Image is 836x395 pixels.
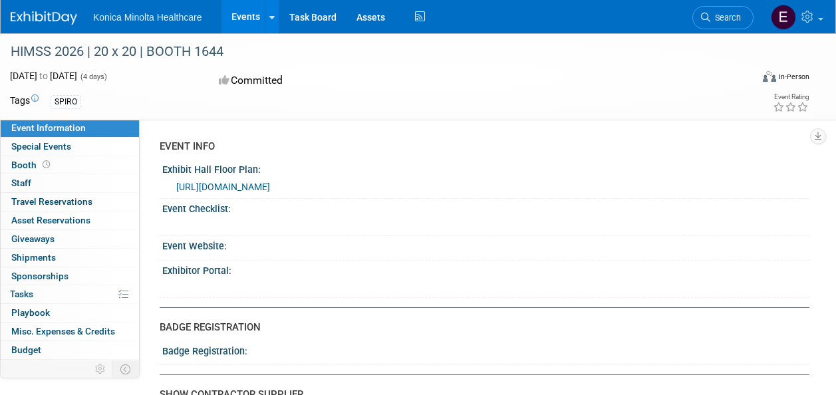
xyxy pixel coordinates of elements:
span: [DATE] [DATE] [10,70,77,81]
img: ExhibitDay [11,11,77,25]
div: Event Format [693,69,809,89]
td: Toggle Event Tabs [112,360,140,378]
div: SPIRO [51,95,81,109]
a: Event Information [1,119,139,137]
div: Event Rating [773,94,809,100]
span: Shipments [11,252,56,263]
a: Tasks [1,285,139,303]
img: Format-Inperson.png [763,71,776,82]
span: to [37,70,50,81]
div: BADGE REGISTRATION [160,321,799,334]
a: Search [692,6,754,29]
span: Asset Reservations [11,215,90,225]
img: Elisa Dahle [771,5,796,30]
td: Personalize Event Tab Strip [89,360,112,378]
div: Event Checklist: [162,199,809,215]
a: Asset Reservations [1,211,139,229]
span: Event Information [11,122,86,133]
a: Giveaways [1,230,139,248]
a: Special Events [1,138,139,156]
span: Sponsorships [11,271,69,281]
span: Staff [11,178,31,188]
span: Booth not reserved yet [40,160,53,170]
a: Playbook [1,304,139,322]
span: Konica Minolta Healthcare [93,12,202,23]
span: Giveaways [11,233,55,244]
span: Tasks [10,289,33,299]
span: Travel Reservations [11,196,92,207]
a: Shipments [1,249,139,267]
td: Tags [10,94,39,109]
div: Exhibit Hall Floor Plan: [162,160,809,176]
a: [URL][DOMAIN_NAME] [176,182,270,192]
span: Misc. Expenses & Credits [11,326,115,336]
div: HIMSS 2026 | 20 x 20 | BOOTH 1644 [6,40,741,64]
a: Sponsorships [1,267,139,285]
a: Staff [1,174,139,192]
div: Exhibitor Portal: [162,261,809,277]
div: EVENT INFO [160,140,799,154]
div: Badge Registration: [162,341,809,358]
span: Special Events [11,141,71,152]
span: (4 days) [79,72,107,81]
span: Budget [11,344,41,355]
div: Event Website: [162,236,809,253]
span: Search [710,13,741,23]
div: In-Person [778,72,809,82]
span: Playbook [11,307,50,318]
a: Misc. Expenses & Credits [1,323,139,340]
a: Budget [1,341,139,359]
a: Booth [1,156,139,174]
a: Travel Reservations [1,193,139,211]
span: Booth [11,160,53,170]
div: Committed [215,69,468,92]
